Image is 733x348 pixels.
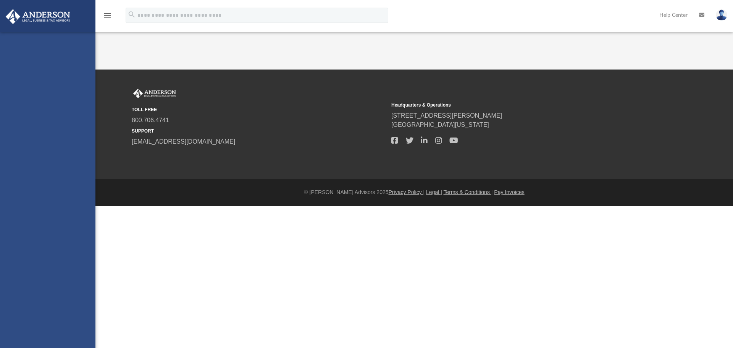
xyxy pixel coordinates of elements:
a: Legal | [426,189,442,195]
i: menu [103,11,112,20]
a: [GEOGRAPHIC_DATA][US_STATE] [391,121,489,128]
small: Headquarters & Operations [391,102,646,108]
a: Terms & Conditions | [444,189,493,195]
a: 800.706.4741 [132,117,169,123]
a: menu [103,15,112,20]
a: [EMAIL_ADDRESS][DOMAIN_NAME] [132,138,235,145]
img: Anderson Advisors Platinum Portal [132,89,178,99]
img: Anderson Advisors Platinum Portal [3,9,73,24]
small: TOLL FREE [132,106,386,113]
a: Privacy Policy | [389,189,425,195]
a: Pay Invoices [494,189,524,195]
i: search [128,10,136,19]
img: User Pic [716,10,727,21]
small: SUPPORT [132,128,386,134]
a: [STREET_ADDRESS][PERSON_NAME] [391,112,502,119]
div: © [PERSON_NAME] Advisors 2025 [95,188,733,196]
